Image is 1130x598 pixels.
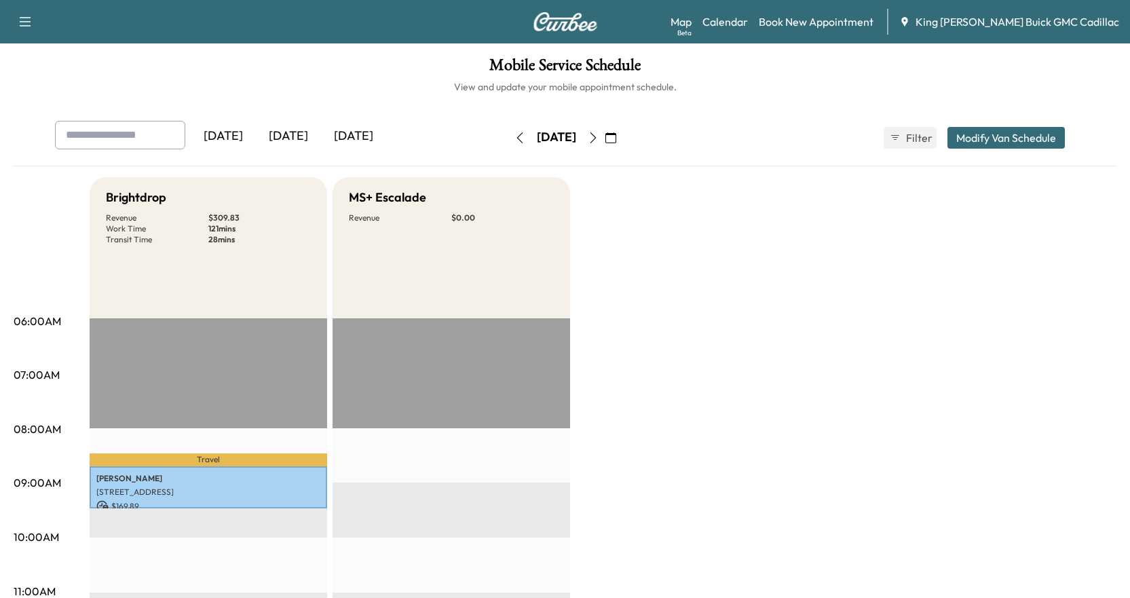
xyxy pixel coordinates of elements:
p: $ 0.00 [451,212,554,223]
div: [DATE] [191,121,256,152]
a: Book New Appointment [759,14,873,30]
p: Transit Time [106,234,208,245]
div: [DATE] [256,121,321,152]
p: 07:00AM [14,367,60,383]
h5: MS+ Escalade [349,188,426,207]
p: 28 mins [208,234,311,245]
p: Work Time [106,223,208,234]
img: Curbee Logo [533,12,598,31]
button: Filter [884,127,937,149]
p: 09:00AM [14,474,61,491]
p: [PERSON_NAME] [96,473,320,484]
p: Revenue [106,212,208,223]
p: [STREET_ADDRESS] [96,487,320,498]
a: Calendar [702,14,748,30]
p: 10:00AM [14,529,59,545]
h1: Mobile Service Schedule [14,57,1116,80]
p: $ 309.83 [208,212,311,223]
div: [DATE] [537,129,576,146]
span: Filter [906,130,930,146]
p: 06:00AM [14,313,61,329]
div: [DATE] [321,121,386,152]
a: MapBeta [671,14,692,30]
h5: Brightdrop [106,188,166,207]
p: 121 mins [208,223,311,234]
h6: View and update your mobile appointment schedule. [14,80,1116,94]
p: Revenue [349,212,451,223]
span: King [PERSON_NAME] Buick GMC Cadillac [916,14,1119,30]
button: Modify Van Schedule [947,127,1065,149]
p: Travel [90,453,327,466]
p: $ 169.89 [96,500,320,512]
div: Beta [677,28,692,38]
p: 08:00AM [14,421,61,437]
